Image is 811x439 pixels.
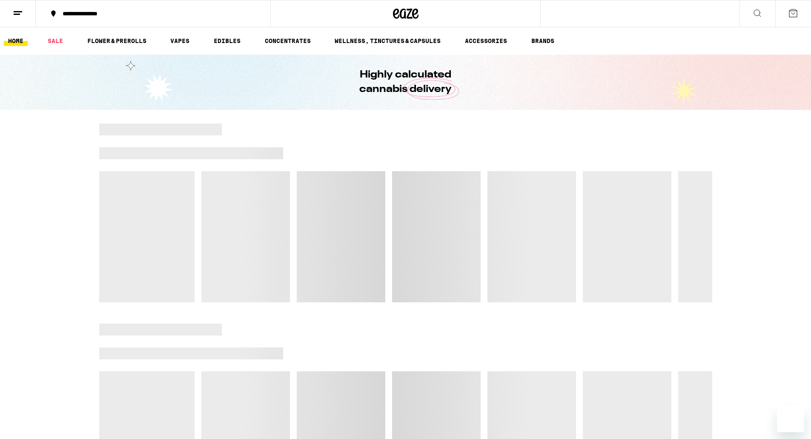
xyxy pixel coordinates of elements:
a: CONCENTRATES [261,36,315,46]
a: EDIBLES [209,36,245,46]
iframe: Button to launch messaging window [777,405,804,432]
a: FLOWER & PREROLLS [83,36,151,46]
a: VAPES [166,36,194,46]
a: WELLNESS, TINCTURES & CAPSULES [330,36,445,46]
a: BRANDS [527,36,559,46]
a: SALE [43,36,67,46]
a: HOME [4,36,28,46]
a: ACCESSORIES [461,36,511,46]
h1: Highly calculated cannabis delivery [335,68,476,97]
